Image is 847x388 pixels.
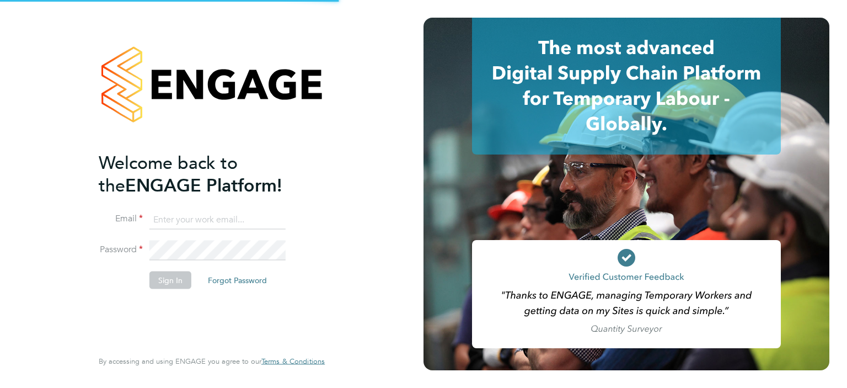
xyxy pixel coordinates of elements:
[99,244,143,256] label: Password
[199,272,276,289] button: Forgot Password
[149,272,191,289] button: Sign In
[99,152,238,196] span: Welcome back to the
[99,213,143,225] label: Email
[99,357,325,366] span: By accessing and using ENGAGE you agree to our
[99,151,314,196] h2: ENGAGE Platform!
[149,210,286,230] input: Enter your work email...
[261,357,325,366] a: Terms & Conditions
[261,357,325,366] span: Terms & Conditions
